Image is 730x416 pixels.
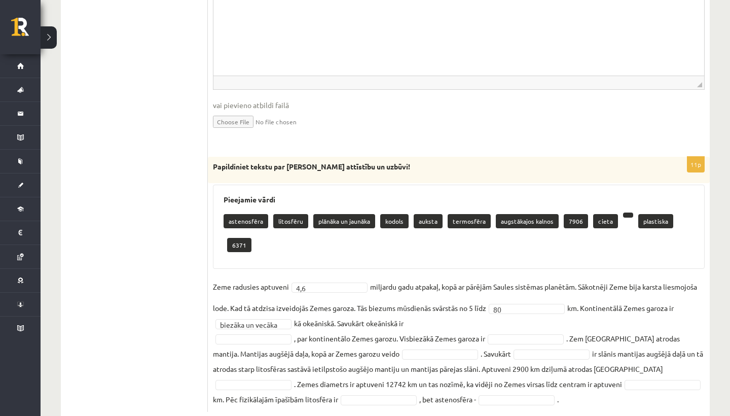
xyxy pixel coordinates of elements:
p: plānāka un jaunāka [313,214,375,228]
p: auksta [414,214,443,228]
p: 6371 [227,238,251,252]
span: 80 [493,304,551,315]
a: 80 [489,304,565,314]
p: termosfēra [448,214,491,228]
p: augstākajos kalnos [496,214,559,228]
p: Zeme radusies aptuveni [213,279,289,294]
span: Перетащите для изменения размера [697,82,702,87]
a: Rīgas 1. Tālmācības vidusskola [11,18,41,43]
h3: Pieejamie vārdi [224,195,694,204]
p: plastiska [638,214,673,228]
p: 7906 [564,214,588,228]
a: biezāka un vecāka [215,319,291,329]
p: kodols [380,214,409,228]
p: 11p [687,156,705,172]
span: 4,6 [296,283,354,293]
fieldset: miljardu gadu atpakaļ, kopā ar pārējām Saules sistēmas planētām. Sākotnēji Zeme bija karsta liesm... [213,279,705,407]
strong: Papildiniet tekstu par [PERSON_NAME] attīstību un uzbūvi! [213,162,410,171]
p: cieta [593,214,618,228]
span: biezāka un vecāka [220,320,278,330]
a: 4,6 [291,283,368,293]
p: astenosfēra [224,214,268,228]
p: litosfēru [273,214,308,228]
span: vai pievieno atbildi failā [213,100,705,111]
